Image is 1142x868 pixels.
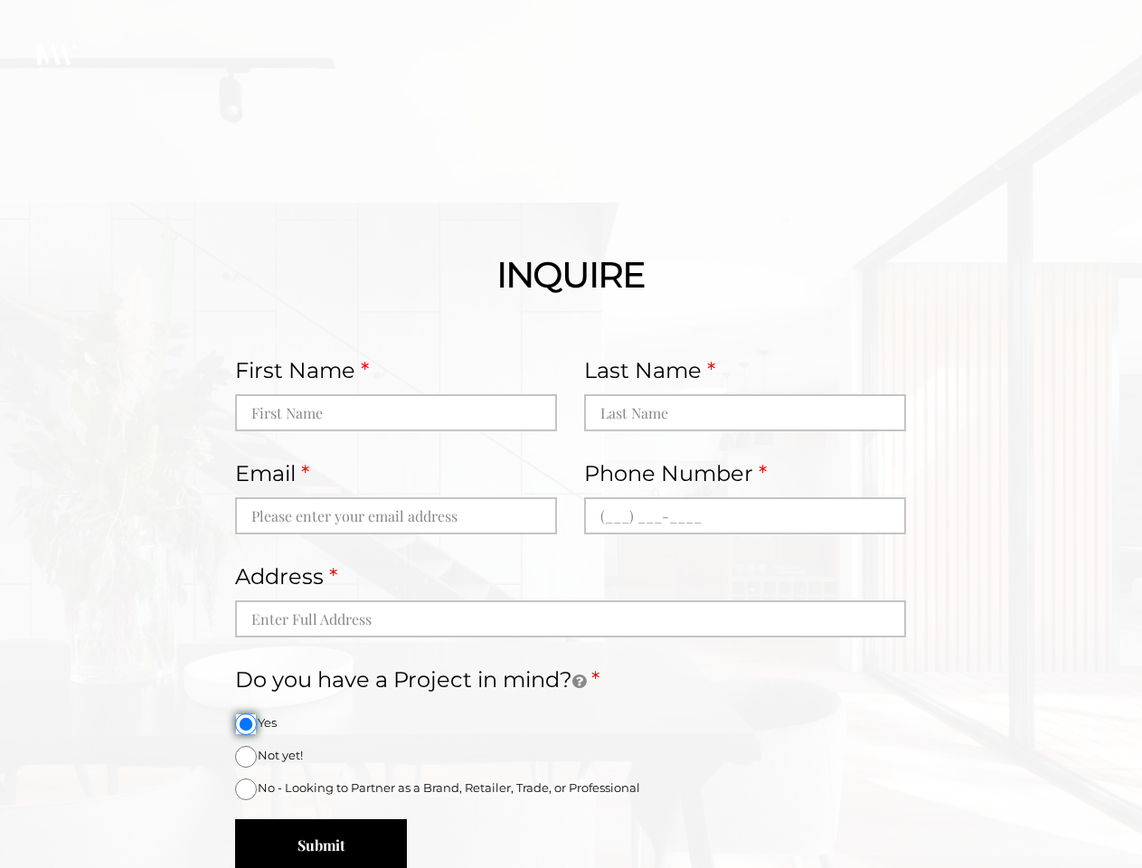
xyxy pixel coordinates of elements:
a: Link [27,25,85,83]
span: No - Looking to Partner as a Brand, Retailer, Trade, or Professional [258,780,640,795]
input: First Name [235,394,557,431]
input: Not yet! [235,746,257,768]
label: Last Name [584,346,715,394]
input: Last Name [584,394,906,431]
a: Menu [1064,32,1115,77]
input: (___) ___-____ [584,497,906,534]
label: First Name [235,346,369,394]
h2: Inquire [199,253,942,297]
label: Do you have a Project in mind? [235,656,599,703]
span: Yes [258,715,277,730]
input: Yes [235,713,257,735]
label: Phone Number [584,449,767,497]
input: No - Looking to Partner as a Brand, Retailer, Trade, or Professional [235,778,257,800]
span: Not yet! [258,748,303,762]
input: Please enter your email address [235,497,557,534]
label: Address [235,552,337,600]
input: autocomplete [235,600,906,637]
label: Email [235,449,309,497]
